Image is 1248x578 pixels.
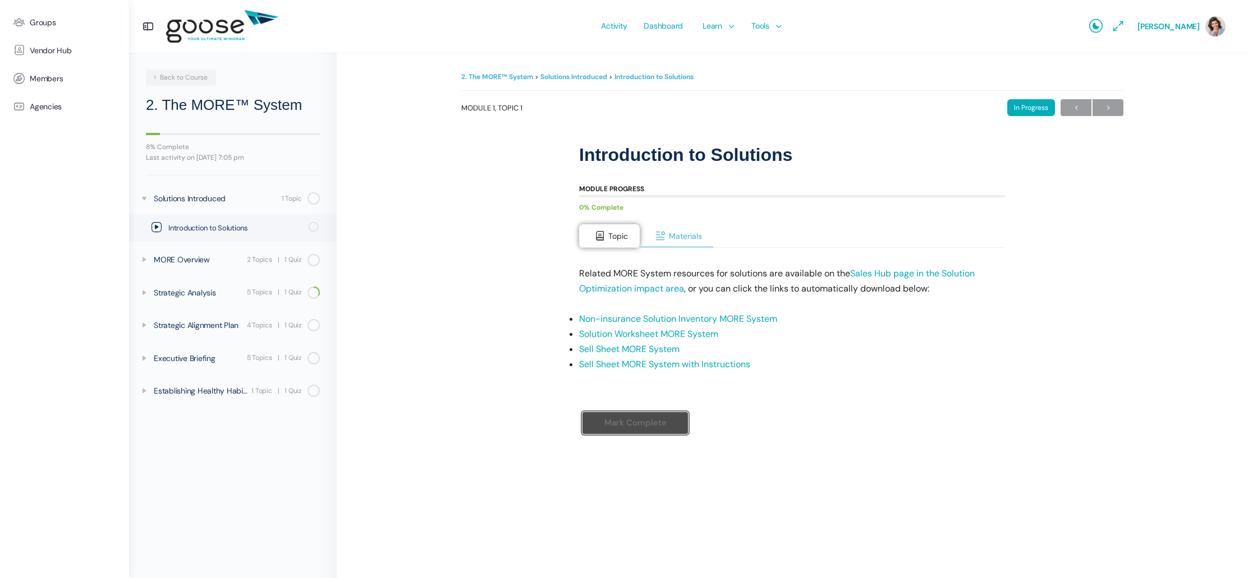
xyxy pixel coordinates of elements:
[278,386,279,396] span: |
[247,287,272,298] div: 5 Topics
[1093,100,1123,115] span: →
[1137,21,1200,31] span: [PERSON_NAME]
[129,214,337,242] a: Introduction to Solutions
[6,8,123,36] a: Groups
[146,94,320,116] h2: 2. The MORE™ System
[285,386,302,396] div: 1 Quiz
[1192,524,1248,578] iframe: Chat Widget
[129,184,337,213] a: Solutions Introduced 1 Topic
[154,192,278,205] div: Solutions Introduced
[579,200,994,215] div: 0% Complete
[154,253,244,266] div: MORE Overview
[278,287,279,298] span: |
[579,313,777,325] a: Non-insurance Solution Inventory MORE System
[278,320,279,331] span: |
[614,72,694,81] a: Introduction to Solutions
[154,286,244,299] div: Strategic Analysis
[129,311,337,340] a: Strategic Alignment Plan 4 Topics | 1 Quiz
[579,144,1006,165] h1: Introduction to Solutions
[1061,100,1091,115] span: ←
[579,358,750,370] a: Sell Sheet MORE System with Instructions
[129,344,337,373] a: Executive Briefing 5 Topics | 1 Quiz
[247,255,272,265] div: 2 Topics
[146,144,320,150] div: 8% Complete
[579,186,644,192] div: Module Progress
[608,231,628,241] span: Topic
[129,376,337,405] a: Establishing Healthy Habits 1 Topic | 1 Quiz
[146,154,320,161] div: Last activity on [DATE] 7:05 pm
[579,267,975,294] a: Sales Hub page in the Solution Optimization impact area
[154,385,248,397] div: Establishing Healthy Habits
[285,320,302,331] div: 1 Quiz
[6,64,123,93] a: Members
[1061,99,1091,116] a: ←Previous
[30,74,63,84] span: Members
[579,343,680,355] a: Sell Sheet MORE System
[6,93,123,121] a: Agencies
[579,328,718,340] a: Solution Worksheet MORE System
[461,104,522,112] span: Module 1, Topic 1
[6,36,123,64] a: Vendor Hub
[579,267,975,294] span: Related MORE System resources for solutions are available on the , or you can click the links to ...
[129,278,337,307] a: Strategic Analysis 5 Topics | 1 Quiz
[154,352,244,364] div: Executive Briefing
[1007,99,1055,116] div: In Progress
[251,386,272,396] div: 1 Topic
[30,46,72,56] span: Vendor Hub
[461,72,533,81] a: 2. The MORE™ System
[285,287,302,298] div: 1 Quiz
[154,319,244,331] div: Strategic Alignment Plan
[285,255,302,265] div: 1 Quiz
[540,72,607,81] a: Solutions Introduced
[168,223,301,234] span: Introduction to Solutions
[247,353,272,363] div: 5 Topics
[285,353,302,363] div: 1 Quiz
[278,353,279,363] span: |
[146,70,216,86] a: Back to Course
[582,411,689,434] input: Mark Complete
[152,73,208,82] span: Back to Course
[247,320,272,331] div: 4 Topics
[278,255,279,265] span: |
[129,245,337,274] a: MORE Overview 2 Topics | 1 Quiz
[30,102,62,112] span: Agencies
[669,231,702,241] span: Materials
[282,193,302,204] div: 1 Topic
[1093,99,1123,116] a: Next→
[30,18,56,27] span: Groups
